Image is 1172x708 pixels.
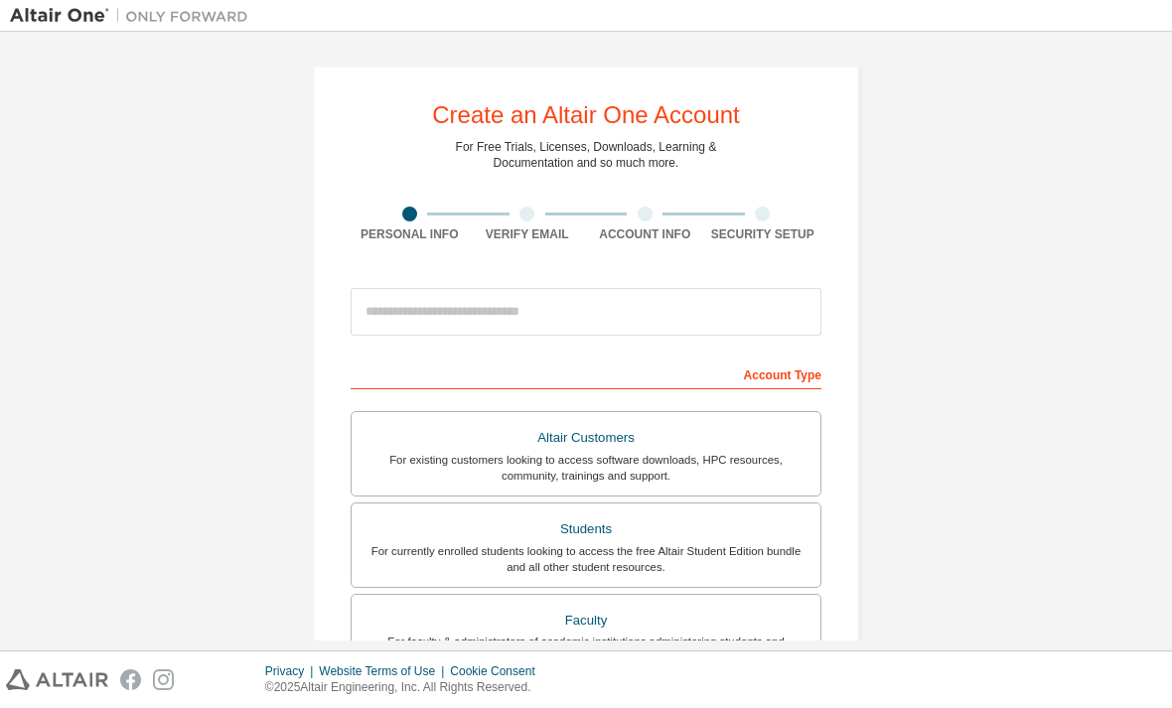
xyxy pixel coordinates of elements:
[704,226,822,242] div: Security Setup
[10,6,258,26] img: Altair One
[456,139,717,171] div: For Free Trials, Licenses, Downloads, Learning & Documentation and so much more.
[319,663,450,679] div: Website Terms of Use
[586,226,704,242] div: Account Info
[364,607,808,635] div: Faculty
[364,452,808,484] div: For existing customers looking to access software downloads, HPC resources, community, trainings ...
[364,515,808,543] div: Students
[364,424,808,452] div: Altair Customers
[469,226,587,242] div: Verify Email
[432,103,740,127] div: Create an Altair One Account
[351,226,469,242] div: Personal Info
[120,669,141,690] img: facebook.svg
[265,663,319,679] div: Privacy
[153,669,174,690] img: instagram.svg
[265,679,547,696] p: © 2025 Altair Engineering, Inc. All Rights Reserved.
[364,543,808,575] div: For currently enrolled students looking to access the free Altair Student Edition bundle and all ...
[450,663,546,679] div: Cookie Consent
[364,634,808,665] div: For faculty & administrators of academic institutions administering students and accessing softwa...
[351,357,821,389] div: Account Type
[6,669,108,690] img: altair_logo.svg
